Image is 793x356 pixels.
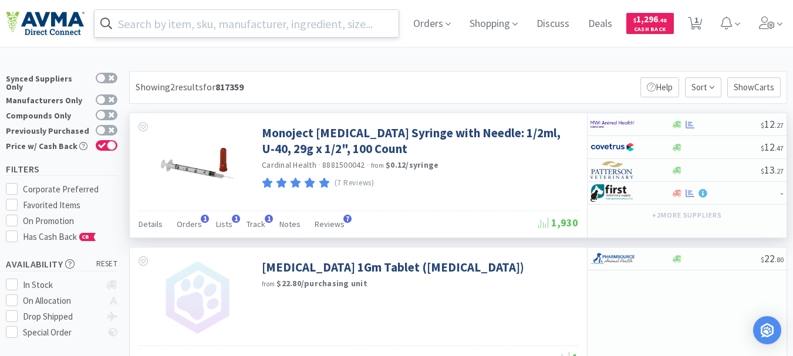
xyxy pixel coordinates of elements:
[203,81,244,93] span: for
[640,77,679,97] p: Help
[23,214,118,228] div: On Promotion
[371,161,384,169] span: from
[262,160,316,170] a: Cardinal Health
[23,231,96,242] span: Has Cash Back
[646,207,728,223] button: +2more suppliers
[6,257,117,271] h5: Availability
[6,110,90,120] div: Compounds Only
[279,219,301,229] span: Notes
[590,161,635,179] img: f5e969b455434c6296c6d81ef179fa71_3.png
[780,186,784,199] span: -
[6,140,90,150] div: Price w/ Cash Back
[136,80,244,95] div: Showing 2 results
[6,94,90,104] div: Manufacturers Only
[23,294,101,308] div: On Allocation
[322,160,365,170] span: 8881500042
[761,140,784,154] span: 12
[367,160,369,170] span: ·
[633,16,636,24] span: $
[343,215,352,223] span: 7
[633,26,667,34] span: Cash Back
[159,259,235,335] img: no_image.png
[685,77,721,97] span: Sort
[775,121,784,130] span: . 27
[583,19,617,29] a: Deals
[727,77,781,97] p: Show Carts
[590,116,635,133] img: f6b2451649754179b5b4e0c70c3f7cb0_2.png
[590,184,635,202] img: 67d67680309e4a0bb49a5ff0391dcc42_6.png
[658,16,667,24] span: . 48
[216,219,232,229] span: Lists
[775,167,784,175] span: . 27
[761,144,764,152] span: $
[6,125,90,135] div: Previously Purchased
[177,219,202,229] span: Orders
[626,8,674,39] a: $1,296.48Cash Back
[232,215,240,223] span: 1
[761,255,764,264] span: $
[215,81,244,93] strong: 817359
[590,250,635,267] img: 7915dbd3f8974342a4dc3feb8efc1740_58.png
[201,215,209,223] span: 1
[95,10,399,37] input: Search by item, sku, manufacturer, ingredient, size...
[532,19,574,29] a: Discuss
[247,219,265,229] span: Track
[775,255,784,264] span: . 80
[139,219,163,229] span: Details
[761,121,764,130] span: $
[761,167,764,175] span: $
[23,310,101,324] div: Drop Shipped
[96,258,118,270] span: reset
[6,73,90,91] div: Synced Suppliers Only
[265,215,273,223] span: 1
[262,125,575,157] a: Monoject [MEDICAL_DATA] Syringe with Needle: 1/2ml, U-40, 29g x 1/2", 100 Count
[6,11,85,36] img: e4e33dab9f054f5782a47901c742baa9_102.png
[590,138,635,156] img: 77fca1acd8b6420a9015268ca798ef17_1.png
[6,162,117,176] h5: Filters
[633,13,667,25] span: 1,296
[761,163,784,177] span: 13
[262,259,524,275] a: [MEDICAL_DATA] 1Gm Tablet ([MEDICAL_DATA])
[23,198,118,212] div: Favorited Items
[80,233,92,240] span: CB
[386,160,438,170] strong: $0.12 / syringe
[335,177,374,189] p: (7 Reviews)
[262,280,275,288] span: from
[538,216,578,229] span: 1,930
[23,326,101,340] div: Special Order
[683,20,707,30] a: 1
[761,252,784,265] span: 22
[23,278,101,292] div: In Stock
[276,278,367,289] strong: $22.80 / purchasing unit
[318,160,320,170] span: ·
[761,117,784,131] span: 12
[315,219,345,229] span: Reviews
[775,144,784,152] span: . 47
[753,316,781,344] div: Open Intercom Messenger
[159,125,235,201] img: ea2e26e535e648ecb1a729e0a6ea7893_169658.jpeg
[23,182,118,196] div: Corporate Preferred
